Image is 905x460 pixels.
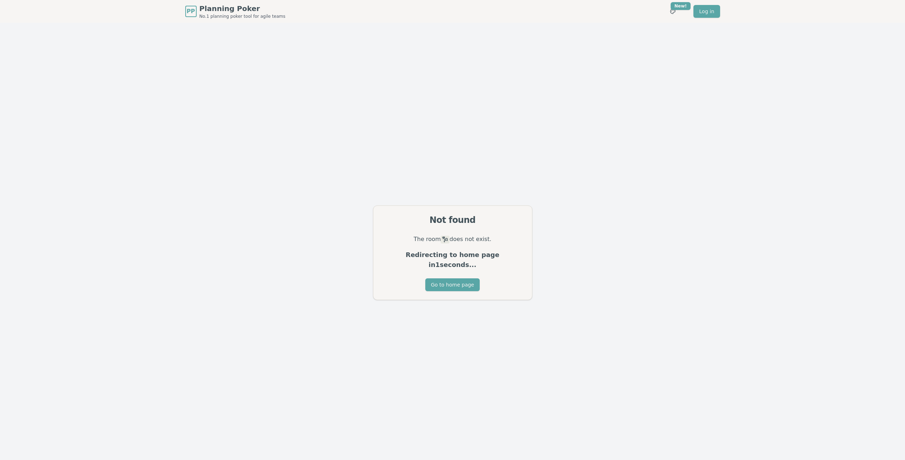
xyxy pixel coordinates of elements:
[441,236,449,244] code: ๅึุถ
[671,2,691,10] div: New!
[666,5,679,18] button: New!
[187,7,195,16] span: PP
[693,5,720,18] a: Log in
[382,214,523,226] div: Not found
[199,4,286,14] span: Planning Poker
[425,278,480,291] button: Go to home page
[382,234,523,244] p: The room does not exist.
[199,14,286,19] span: No.1 planning poker tool for agile teams
[185,4,286,19] a: PPPlanning PokerNo.1 planning poker tool for agile teams
[382,250,523,270] p: Redirecting to home page in 1 seconds...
